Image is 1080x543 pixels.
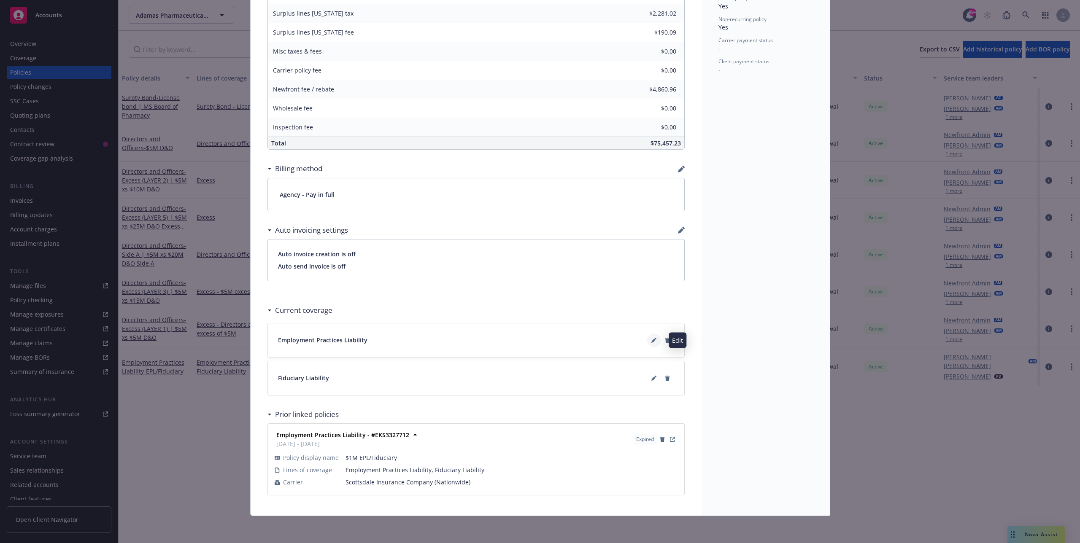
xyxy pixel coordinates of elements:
h3: Auto invoicing settings [275,225,348,236]
input: 0.00 [626,26,681,39]
h3: Current coverage [275,305,332,316]
span: Employment Practices Liability, Fiduciary Liability [346,465,678,474]
span: Expired [636,435,654,443]
span: Fiduciary Liability [278,374,329,382]
span: Non-recurring policy [718,16,767,23]
span: Client payment status [718,58,769,65]
span: Auto invoice creation is off [278,250,674,258]
span: Scottsdale Insurance Company (Nationwide) [346,478,678,487]
span: Newfront fee / rebate [273,85,334,93]
span: Carrier payment status [718,37,773,44]
span: Surplus lines [US_STATE] fee [273,28,354,36]
div: Current coverage [267,305,332,316]
span: - [718,44,721,52]
span: Auto send invoice is off [278,262,674,271]
span: $75,457.23 [651,139,681,147]
span: Yes [718,23,728,31]
div: Billing method [267,163,322,174]
span: Total [271,139,286,147]
a: View Policy [667,434,678,444]
span: Misc taxes & fees [273,47,322,55]
span: Policy display name [283,453,339,462]
input: 0.00 [626,83,681,96]
input: 0.00 [626,102,681,115]
span: Wholesale fee [273,104,313,112]
span: [DATE] - [DATE] [276,439,409,448]
input: 0.00 [626,7,681,20]
span: $1M EPL/Fiduciary [346,453,678,462]
div: Agency - Pay in full [268,178,684,211]
span: Yes [718,2,728,10]
input: 0.00 [626,121,681,134]
h3: Billing method [275,163,322,174]
span: Inspection fee [273,123,313,131]
input: 0.00 [626,64,681,77]
span: Carrier policy fee [273,66,321,74]
input: 0.00 [626,45,681,58]
span: - [718,65,721,73]
strong: Employment Practices Liability - #EKS3327712 [276,431,409,439]
span: Carrier [283,478,303,487]
div: Auto invoicing settings [267,225,348,236]
span: Employment Practices Liability [278,336,367,344]
span: Surplus lines [US_STATE] tax [273,9,354,17]
div: Prior linked policies [267,409,339,420]
h3: Prior linked policies [275,409,339,420]
span: Lines of coverage [283,465,332,474]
